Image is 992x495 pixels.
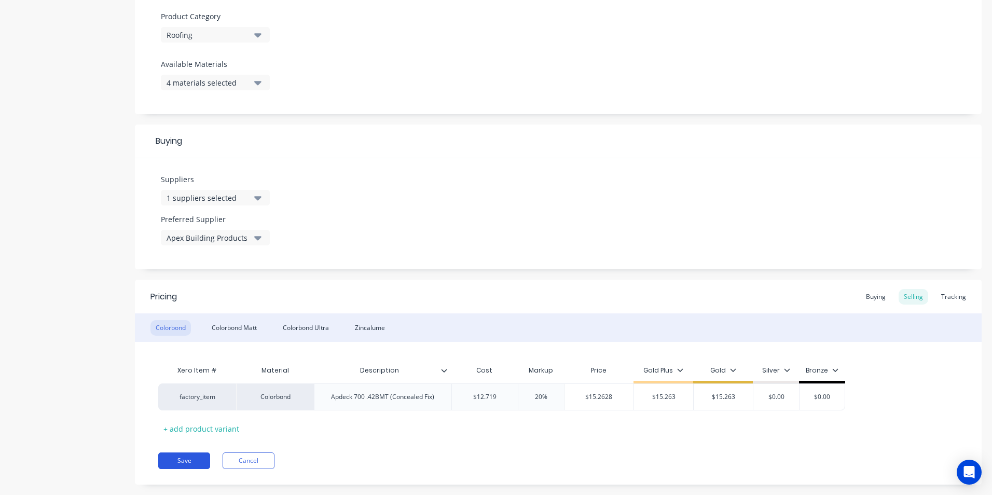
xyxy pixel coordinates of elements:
div: 4 materials selected [167,77,250,88]
div: $12.719 [452,384,518,410]
div: $15.2628 [564,384,634,410]
button: Apex Building Products [161,230,270,245]
div: Description [314,357,445,383]
div: $0.00 [796,384,848,410]
div: Markup [518,360,564,381]
div: Roofing [167,30,250,40]
div: Bronze [806,366,838,375]
div: Gold Plus [643,366,683,375]
div: Cost [451,360,518,381]
label: Available Materials [161,59,270,70]
div: Colorbond [150,320,191,336]
input: ? [634,392,693,402]
div: $0.00 [750,384,802,410]
div: Apex Building Products [167,232,250,243]
div: 20% [515,384,567,410]
div: factory_item [169,392,226,402]
div: Buying [861,289,891,305]
div: Colorbond Ultra [278,320,334,336]
div: Open Intercom Messenger [957,460,982,485]
div: Description [314,360,451,381]
div: Selling [899,289,928,305]
div: Colorbond [236,383,314,410]
div: Tracking [936,289,971,305]
div: Material [236,360,314,381]
div: Silver [762,366,790,375]
div: Buying [135,125,982,158]
label: Preferred Supplier [161,214,270,225]
div: factory_itemColorbondApdeck 700 .42BMT (Concealed Fix)$12.71920%$15.2628$15.263$0.00$0.00 [158,383,845,410]
div: $15.263 [694,384,753,410]
div: Xero Item # [158,360,236,381]
button: Save [158,452,210,469]
label: Product Category [161,11,265,22]
label: Suppliers [161,174,270,185]
div: Gold [710,366,736,375]
div: Zincalume [350,320,390,336]
div: Price [564,360,634,381]
button: Roofing [161,27,270,43]
div: Apdeck 700 .42BMT (Concealed Fix) [323,390,443,404]
button: Cancel [223,452,274,469]
div: Pricing [150,291,177,303]
button: 1 suppliers selected [161,190,270,205]
div: + add product variant [158,421,244,437]
div: 1 suppliers selected [167,192,250,203]
div: Colorbond Matt [206,320,262,336]
button: 4 materials selected [161,75,270,90]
